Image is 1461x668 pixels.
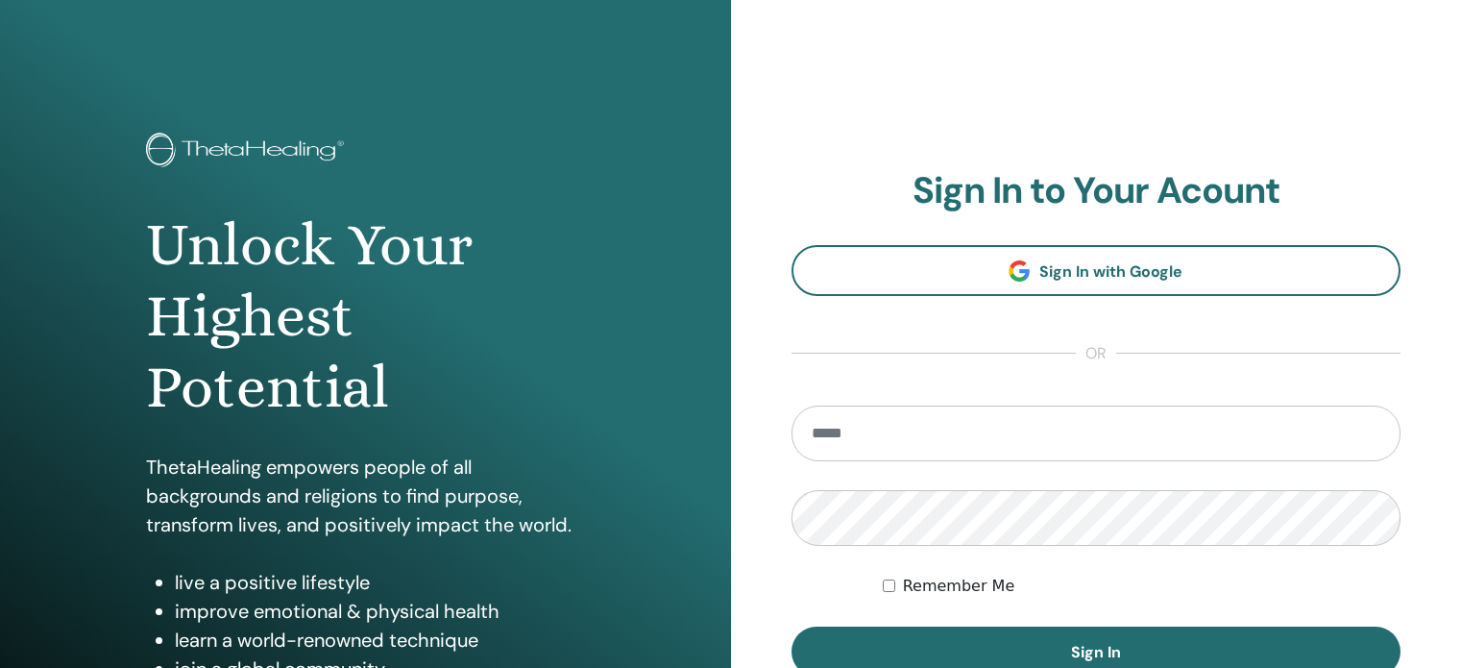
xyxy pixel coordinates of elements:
[903,575,1015,598] label: Remember Me
[146,453,585,539] p: ThetaHealing empowers people of all backgrounds and religions to find purpose, transform lives, a...
[883,575,1400,598] div: Keep me authenticated indefinitely or until I manually logout
[175,597,585,626] li: improve emotional & physical health
[1071,642,1121,662] span: Sign In
[146,210,585,424] h1: Unlock Your Highest Potential
[791,245,1401,296] a: Sign In with Google
[791,169,1401,213] h2: Sign In to Your Acount
[175,626,585,655] li: learn a world-renowned technique
[1039,261,1182,282] span: Sign In with Google
[1076,342,1116,365] span: or
[175,568,585,597] li: live a positive lifestyle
